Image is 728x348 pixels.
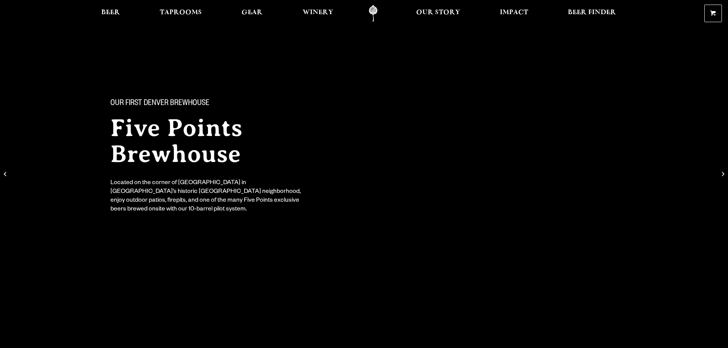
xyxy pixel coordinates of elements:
a: Gear [237,5,268,22]
a: Beer [96,5,125,22]
span: Beer [101,10,120,16]
span: Impact [500,10,528,16]
span: Taprooms [160,10,202,16]
span: Winery [303,10,333,16]
span: Our First Denver Brewhouse [110,99,209,109]
a: Beer Finder [563,5,621,22]
a: Our Story [411,5,465,22]
span: Our Story [416,10,460,16]
a: Taprooms [155,5,207,22]
a: Odell Home [359,5,388,22]
h2: Five Points Brewhouse [110,115,349,167]
a: Winery [298,5,338,22]
a: Impact [495,5,533,22]
span: Gear [242,10,263,16]
div: Located on the corner of [GEOGRAPHIC_DATA] in [GEOGRAPHIC_DATA]’s historic [GEOGRAPHIC_DATA] neig... [110,179,306,214]
span: Beer Finder [568,10,616,16]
